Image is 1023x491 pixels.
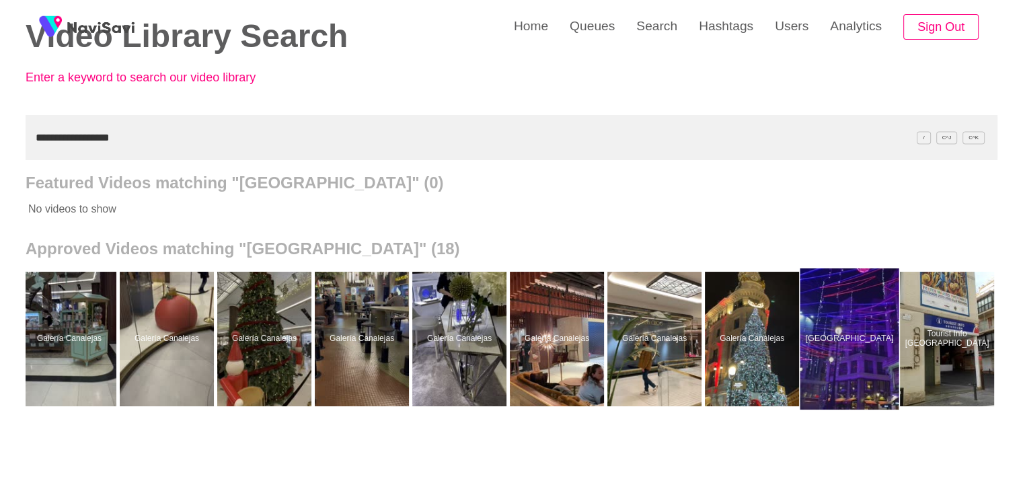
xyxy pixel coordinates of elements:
[900,272,997,406] a: Tourist Info [GEOGRAPHIC_DATA]Tourist Info Benidorm Centro
[962,131,985,144] span: C^K
[120,272,217,406] a: Galería CanalejasGalería Canalejas
[412,272,510,406] a: Galería CanalejasGalería Canalejas
[22,272,120,406] a: Galería CanalejasGalería Canalejas
[67,20,135,34] img: fireSpot
[705,272,802,406] a: Galería CanalejasGalería Canalejas
[34,10,67,44] img: fireSpot
[917,131,930,144] span: /
[607,272,705,406] a: Galería CanalejasGalería Canalejas
[26,174,997,192] h2: Featured Videos matching "[GEOGRAPHIC_DATA]" (0)
[936,131,958,144] span: C^J
[315,272,412,406] a: Galería CanalejasGalería Canalejas
[903,14,979,40] button: Sign Out
[26,192,900,226] p: No videos to show
[26,239,997,258] h2: Approved Videos matching "[GEOGRAPHIC_DATA]" (18)
[217,272,315,406] a: Galería CanalejasGalería Canalejas
[802,272,900,406] a: [GEOGRAPHIC_DATA]Plaza de Canalejas
[510,272,607,406] a: Galería CanalejasGalería Canalejas
[26,71,321,85] p: Enter a keyword to search our video library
